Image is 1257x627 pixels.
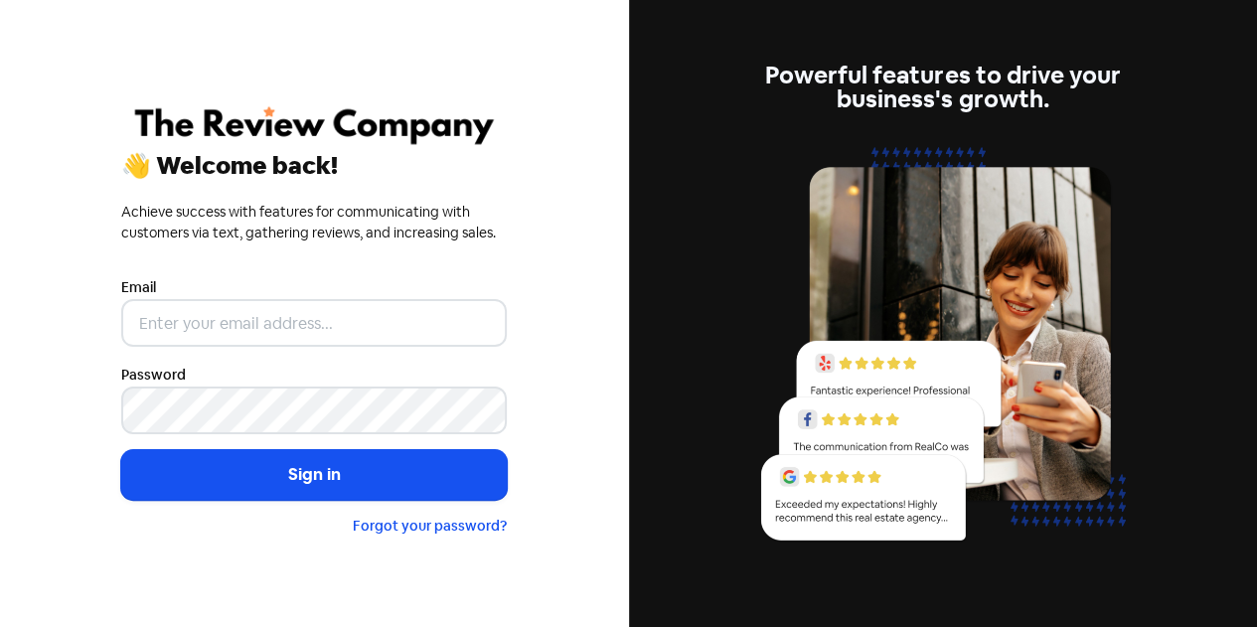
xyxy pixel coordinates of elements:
[353,517,507,535] a: Forgot your password?
[121,299,507,347] input: Enter your email address...
[121,365,186,386] label: Password
[121,154,507,178] div: 👋 Welcome back!
[121,450,507,500] button: Sign in
[121,277,156,298] label: Email
[750,64,1136,111] div: Powerful features to drive your business's growth.
[750,135,1136,563] img: reviews
[121,202,507,243] div: Achieve success with features for communicating with customers via text, gathering reviews, and i...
